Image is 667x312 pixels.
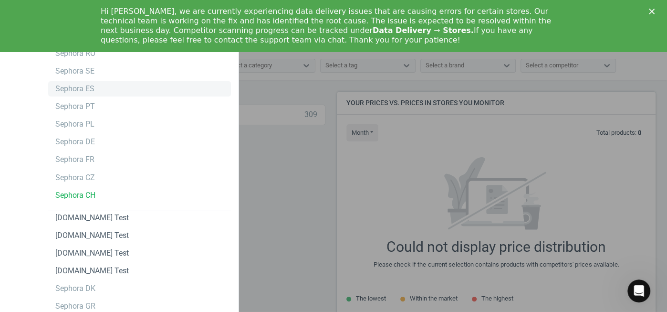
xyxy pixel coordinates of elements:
div: Sephora PT [55,101,95,112]
iframe: Intercom live chat [627,280,650,302]
div: [DOMAIN_NAME] Test [55,230,129,241]
div: Sephora ES [55,84,94,94]
div: Sephora DE [55,137,95,147]
div: Sephora GR [55,301,95,312]
div: Hi [PERSON_NAME], we are currently experiencing data delivery issues that are causing errors for ... [101,7,551,45]
div: Sephora RO [55,48,95,59]
div: Close [649,9,658,14]
div: Sephora PL [55,119,94,129]
b: Data Delivery ⇾ Stores. [373,26,474,35]
div: Sephora SE [55,66,94,76]
div: [DOMAIN_NAME] Test [55,248,129,258]
div: [DOMAIN_NAME] Test [55,213,129,223]
div: Sephora FR [55,154,94,165]
div: [DOMAIN_NAME] Test [55,266,129,276]
div: Sephora CZ [55,172,95,183]
div: Sephora DK [55,283,95,294]
div: Sephora CH [55,190,95,201]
